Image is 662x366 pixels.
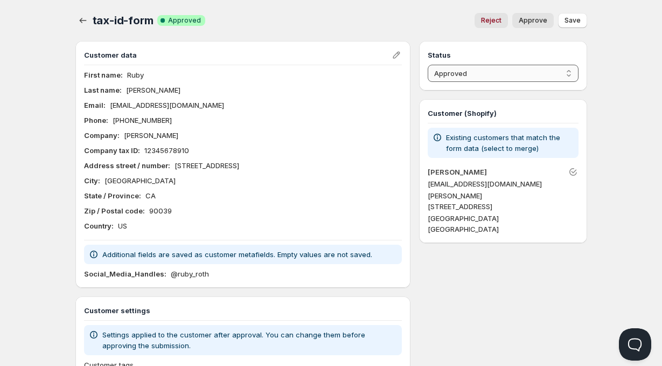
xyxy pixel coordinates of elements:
[124,130,178,141] p: [PERSON_NAME]
[84,191,141,200] b: State / Province :
[110,100,224,111] p: [EMAIL_ADDRESS][DOMAIN_NAME]
[566,164,581,179] button: Unlink
[428,214,499,233] span: [GEOGRAPHIC_DATA] [GEOGRAPHIC_DATA]
[168,16,201,25] span: Approved
[481,16,501,25] span: Reject
[428,50,578,60] h3: Status
[149,205,172,216] p: 90039
[512,13,554,28] button: Approve
[446,132,574,154] p: Existing customers that match the form data (select to merge)
[127,70,144,80] p: Ruby
[145,190,156,201] p: CA
[84,146,140,155] b: Company tax ID :
[84,101,106,109] b: Email :
[113,115,172,126] p: [PHONE_NUMBER]
[84,176,100,185] b: City :
[171,268,209,279] p: @ruby_roth
[428,191,492,211] span: [PERSON_NAME] [STREET_ADDRESS]
[104,175,176,186] p: [GEOGRAPHIC_DATA]
[84,222,114,230] b: Country :
[84,86,122,94] b: Last name :
[84,270,166,278] b: Social_Media_Handles :
[84,131,120,140] b: Company :
[519,16,547,25] span: Approve
[428,178,578,189] p: [EMAIL_ADDRESS][DOMAIN_NAME]
[619,328,651,361] iframe: Help Scout Beacon - Open
[102,249,372,260] p: Additional fields are saved as customer metafields. Empty values are not saved.
[84,161,170,170] b: Address street / number :
[118,220,127,231] p: US
[84,206,145,215] b: Zip / Postal code :
[175,160,239,171] p: [STREET_ADDRESS]
[84,50,392,60] h3: Customer data
[389,47,404,63] button: Edit
[144,145,189,156] p: 12345678910
[84,71,123,79] b: First name :
[93,14,154,27] span: tax-id-form
[84,305,402,316] h3: Customer settings
[428,168,487,176] a: [PERSON_NAME]
[565,16,581,25] span: Save
[475,13,508,28] button: Reject
[102,329,398,351] p: Settings applied to the customer after approval. You can change them before approving the submiss...
[428,108,578,119] h3: Customer (Shopify)
[126,85,180,95] p: [PERSON_NAME]
[558,13,587,28] button: Save
[84,116,108,125] b: Phone :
